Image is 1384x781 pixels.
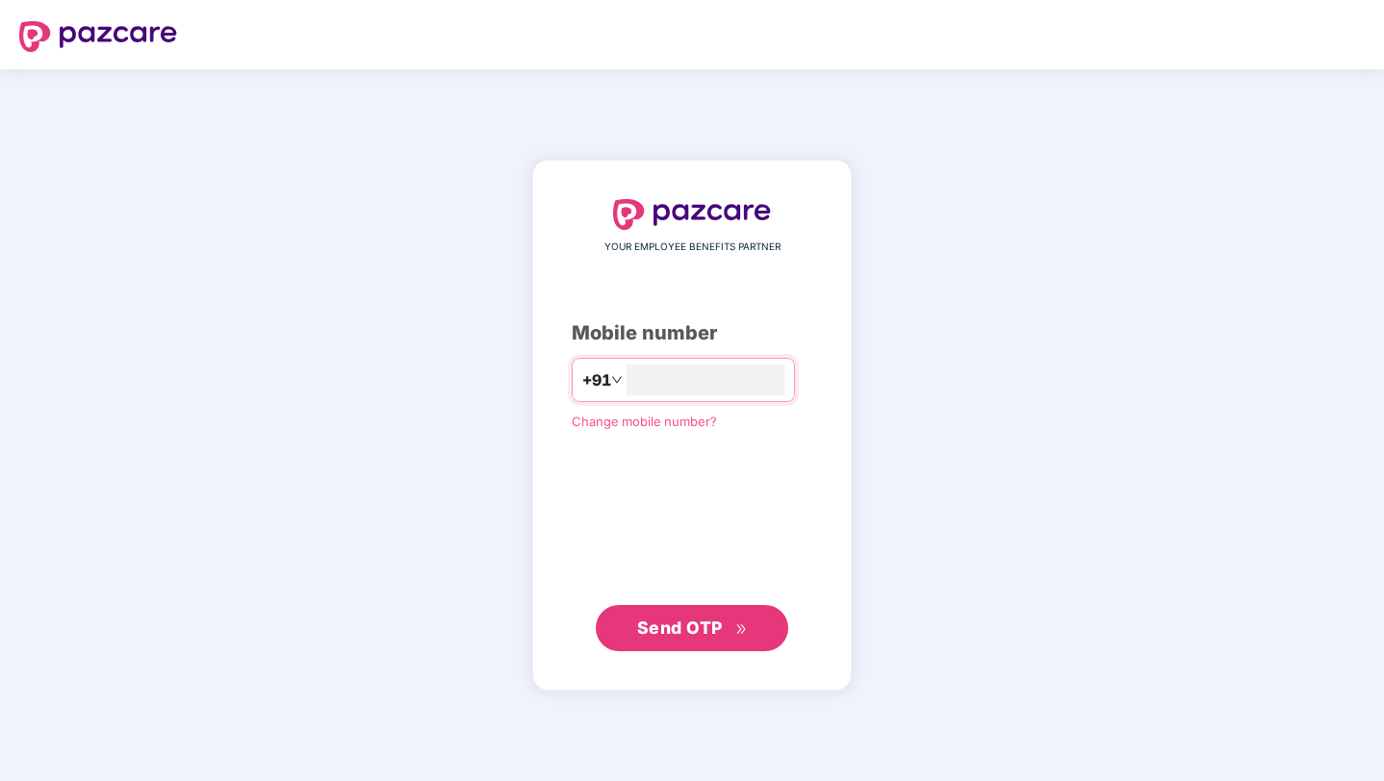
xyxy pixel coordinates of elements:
[637,617,723,638] span: Send OTP
[613,199,771,230] img: logo
[582,368,611,392] span: +91
[611,374,623,386] span: down
[735,623,748,636] span: double-right
[604,239,781,255] span: YOUR EMPLOYEE BENEFITS PARTNER
[596,605,788,651] button: Send OTPdouble-right
[572,318,812,348] div: Mobile number
[572,414,717,429] a: Change mobile number?
[19,21,177,52] img: logo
